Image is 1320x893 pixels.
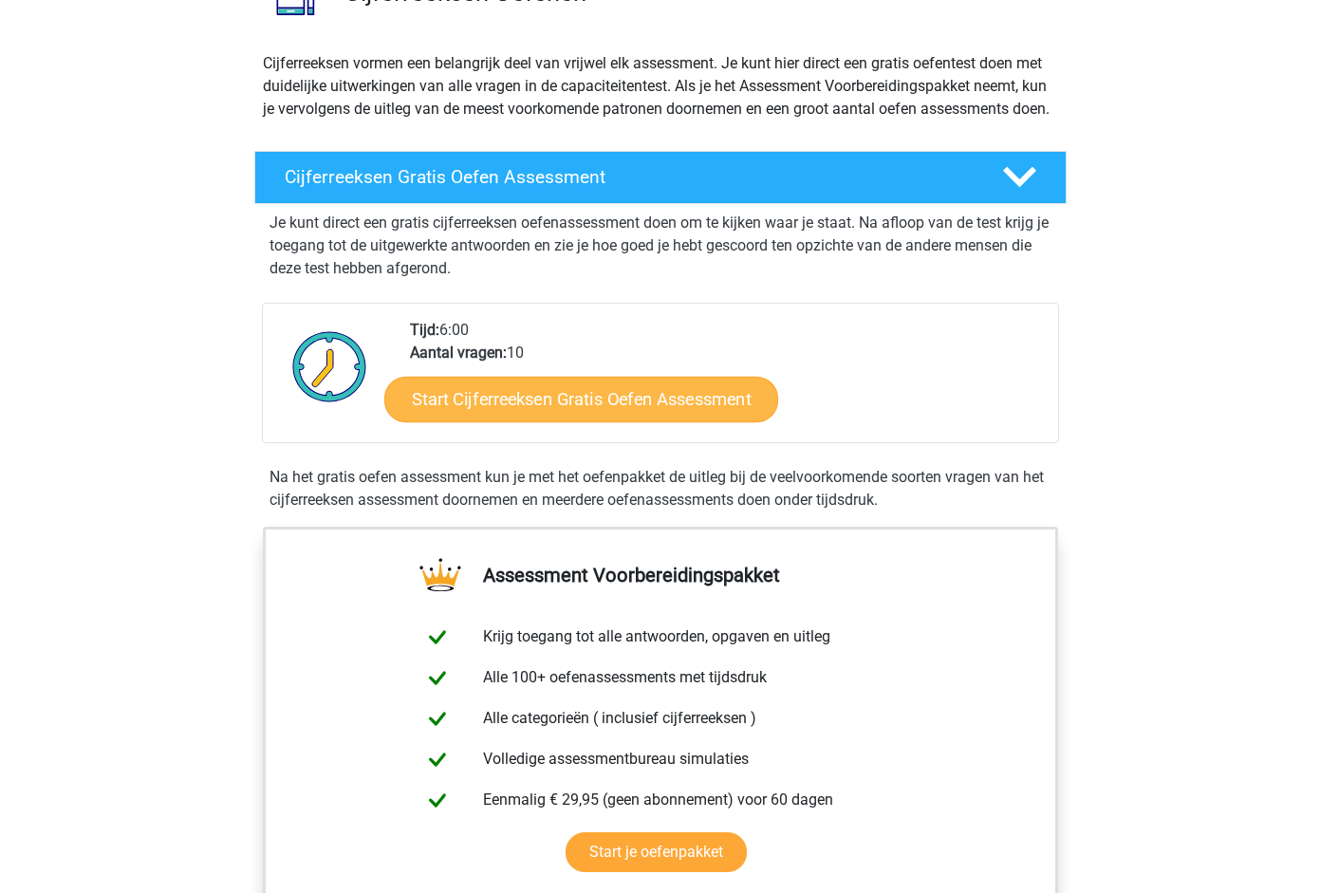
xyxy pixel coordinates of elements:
[566,832,747,872] a: Start je oefenpakket
[410,321,439,339] b: Tijd:
[247,151,1074,204] a: Cijferreeksen Gratis Oefen Assessment
[285,166,972,188] h4: Cijferreeksen Gratis Oefen Assessment
[396,319,1057,442] div: 6:00 10
[263,52,1058,121] p: Cijferreeksen vormen een belangrijk deel van vrijwel elk assessment. Je kunt hier direct een grat...
[270,212,1051,280] p: Je kunt direct een gratis cijferreeksen oefenassessment doen om te kijken waar je staat. Na afloo...
[282,319,378,414] img: Klok
[262,466,1059,512] div: Na het gratis oefen assessment kun je met het oefenpakket de uitleg bij de veelvoorkomende soorte...
[384,376,778,421] a: Start Cijferreeksen Gratis Oefen Assessment
[410,344,507,362] b: Aantal vragen:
